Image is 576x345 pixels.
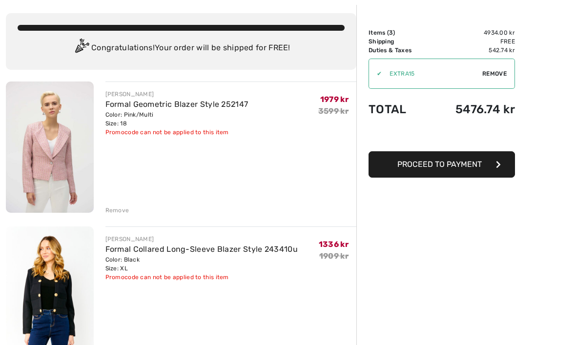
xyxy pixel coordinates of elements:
[105,235,298,244] div: [PERSON_NAME]
[105,273,298,282] div: Promocode can not be applied to this item
[482,69,507,78] span: Remove
[6,81,94,213] img: Formal Geometric Blazer Style 252147
[369,126,515,148] iframe: PayPal
[430,93,515,126] td: 5476.74 kr
[105,244,298,254] a: Formal Collared Long-Sleeve Blazer Style 243410u
[319,251,349,261] s: 1909 kr
[105,110,248,128] div: Color: Pink/Multi Size: 18
[320,95,349,104] span: 1979 kr
[369,28,430,37] td: Items ( )
[105,90,248,99] div: [PERSON_NAME]
[18,39,345,58] div: Congratulations! Your order will be shipped for FREE!
[72,39,91,58] img: Congratulation2.svg
[319,240,349,249] span: 1336 kr
[369,151,515,178] button: Proceed to Payment
[105,206,129,215] div: Remove
[105,255,298,273] div: Color: Black Size: XL
[369,46,430,55] td: Duties & Taxes
[369,37,430,46] td: Shipping
[430,46,515,55] td: 542.74 kr
[430,28,515,37] td: 4934.00 kr
[382,59,482,88] input: Promo code
[369,93,430,126] td: Total
[105,100,248,109] a: Formal Geometric Blazer Style 252147
[389,29,393,36] span: 3
[318,106,349,116] s: 3599 kr
[369,69,382,78] div: ✔
[397,160,482,169] span: Proceed to Payment
[430,37,515,46] td: Free
[105,128,248,137] div: Promocode can not be applied to this item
